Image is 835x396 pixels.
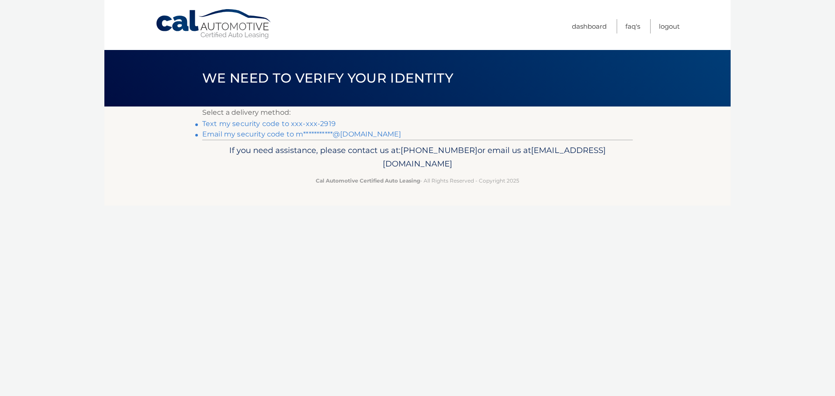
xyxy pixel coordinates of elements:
span: We need to verify your identity [202,70,453,86]
a: Text my security code to xxx-xxx-2919 [202,120,336,128]
p: If you need assistance, please contact us at: or email us at [208,143,627,171]
span: [PHONE_NUMBER] [401,145,478,155]
a: Dashboard [572,19,607,33]
a: FAQ's [625,19,640,33]
p: Select a delivery method: [202,106,633,119]
p: - All Rights Reserved - Copyright 2025 [208,176,627,185]
a: Cal Automotive [155,9,273,40]
a: Logout [659,19,680,33]
strong: Cal Automotive Certified Auto Leasing [316,177,420,184]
